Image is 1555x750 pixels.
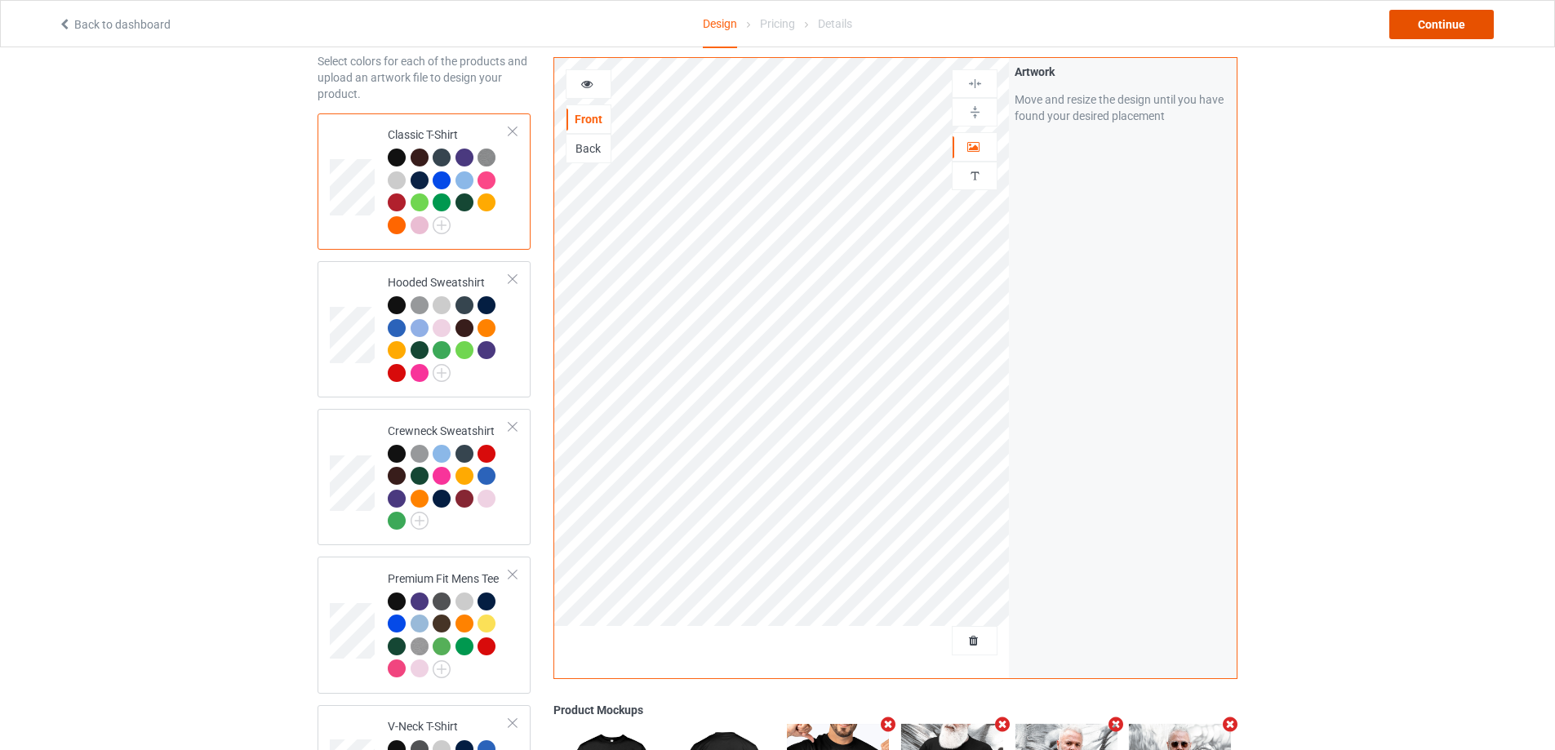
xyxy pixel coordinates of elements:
i: Remove mockup [878,716,899,733]
img: svg+xml;base64,PD94bWwgdmVyc2lvbj0iMS4wIiBlbmNvZGluZz0iVVRGLTgiPz4KPHN2ZyB3aWR0aD0iMjJweCIgaGVpZ2... [411,512,429,530]
div: Continue [1389,10,1494,39]
div: Back [566,140,611,157]
img: svg+xml;base64,PD94bWwgdmVyc2lvbj0iMS4wIiBlbmNvZGluZz0iVVRGLTgiPz4KPHN2ZyB3aWR0aD0iMjJweCIgaGVpZ2... [433,364,451,382]
div: Classic T-Shirt [318,113,531,250]
div: Move and resize the design until you have found your desired placement [1015,91,1231,124]
img: heather_texture.png [478,149,495,166]
div: Pricing [760,1,795,47]
div: Hooded Sweatshirt [388,274,509,380]
a: Back to dashboard [58,18,171,31]
img: svg%3E%0A [967,104,983,120]
img: svg%3E%0A [967,76,983,91]
div: Crewneck Sweatshirt [318,409,531,545]
div: Premium Fit Mens Tee [318,557,531,693]
div: Premium Fit Mens Tee [388,570,509,677]
div: Crewneck Sweatshirt [388,423,509,529]
i: Remove mockup [1220,716,1241,733]
div: Artwork [1015,64,1231,80]
div: Hooded Sweatshirt [318,261,531,397]
i: Remove mockup [992,716,1012,733]
i: Remove mockup [1106,716,1126,733]
div: Select colors for each of the products and upload an artwork file to design your product. [318,53,531,102]
img: heather_texture.png [411,637,429,655]
img: svg%3E%0A [967,168,983,184]
div: Product Mockups [553,702,1237,718]
div: Design [703,1,737,48]
div: Front [566,111,611,127]
img: svg+xml;base64,PD94bWwgdmVyc2lvbj0iMS4wIiBlbmNvZGluZz0iVVRGLTgiPz4KPHN2ZyB3aWR0aD0iMjJweCIgaGVpZ2... [433,660,451,678]
img: svg+xml;base64,PD94bWwgdmVyc2lvbj0iMS4wIiBlbmNvZGluZz0iVVRGLTgiPz4KPHN2ZyB3aWR0aD0iMjJweCIgaGVpZ2... [433,216,451,234]
div: Details [818,1,852,47]
div: Classic T-Shirt [388,126,509,233]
